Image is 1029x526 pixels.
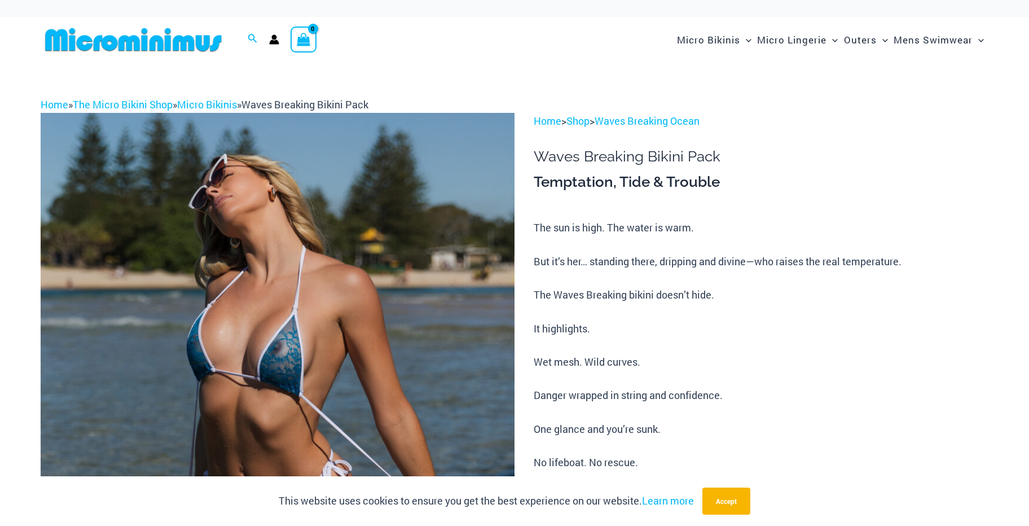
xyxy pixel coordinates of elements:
[279,493,694,510] p: This website uses cookies to ensure you get the best experience on our website.
[894,25,973,54] span: Mens Swimwear
[702,488,750,515] button: Accept
[269,34,279,45] a: Account icon link
[973,25,984,54] span: Menu Toggle
[41,27,226,52] img: MM SHOP LOGO FLAT
[248,32,258,47] a: Search icon link
[41,98,368,111] span: » » »
[534,148,988,165] h1: Waves Breaking Bikini Pack
[534,173,988,192] h3: Temptation, Tide & Trouble
[677,25,740,54] span: Micro Bikinis
[674,23,754,57] a: Micro BikinisMenu ToggleMenu Toggle
[754,23,841,57] a: Micro LingerieMenu ToggleMenu Toggle
[566,114,590,128] a: Shop
[642,494,694,507] a: Learn more
[177,98,237,111] a: Micro Bikinis
[891,23,987,57] a: Mens SwimwearMenu ToggleMenu Toggle
[41,98,68,111] a: Home
[595,114,700,128] a: Waves Breaking Ocean
[534,114,561,128] a: Home
[826,25,838,54] span: Menu Toggle
[757,25,826,54] span: Micro Lingerie
[291,27,316,52] a: View Shopping Cart, empty
[241,98,368,111] span: Waves Breaking Bikini Pack
[73,98,173,111] a: The Micro Bikini Shop
[877,25,888,54] span: Menu Toggle
[534,113,988,130] p: > >
[841,23,891,57] a: OutersMenu ToggleMenu Toggle
[672,21,988,59] nav: Site Navigation
[844,25,877,54] span: Outers
[740,25,751,54] span: Menu Toggle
